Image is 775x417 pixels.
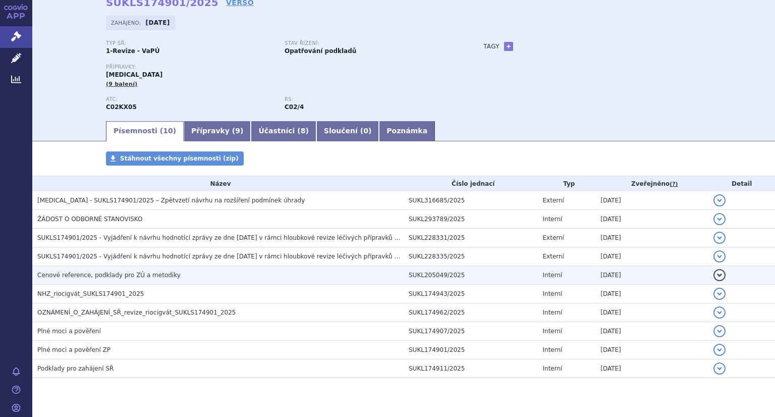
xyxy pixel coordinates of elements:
[404,266,538,285] td: SUKL205049/2025
[713,194,726,206] button: detail
[595,285,708,303] td: [DATE]
[32,176,404,191] th: Název
[595,210,708,229] td: [DATE]
[713,213,726,225] button: detail
[106,121,184,141] a: Písemnosti (10)
[106,151,244,166] a: Stáhnout všechny písemnosti (zip)
[404,210,538,229] td: SUKL293789/2025
[595,191,708,210] td: [DATE]
[713,232,726,244] button: detail
[543,253,564,260] span: Externí
[37,328,101,335] span: Plné moci a pověření
[538,176,596,191] th: Typ
[37,272,181,279] span: Cenové reference, podklady pro ZÚ a metodiky
[713,362,726,375] button: detail
[184,121,251,141] a: Přípravky (9)
[708,176,775,191] th: Detail
[543,346,563,353] span: Interní
[543,328,563,335] span: Interní
[543,309,563,316] span: Interní
[595,322,708,341] td: [DATE]
[106,47,159,55] strong: 1-Revize - VaPÚ
[251,121,316,141] a: Účastníci (8)
[37,365,114,372] span: Podklady pro zahájení SŘ
[37,346,110,353] span: Plné moci a pověření ZP
[713,288,726,300] button: detail
[713,306,726,319] button: detail
[106,81,138,87] span: (9 balení)
[543,272,563,279] span: Interní
[106,71,162,78] span: [MEDICAL_DATA]
[404,229,538,247] td: SUKL228331/2025
[504,42,513,51] a: +
[37,234,686,241] span: SUKLS174901/2025 - Vyjádření k návrhu hodnotící zprávy ze dne 9.5.2025 v rámci hloubkové revize l...
[713,344,726,356] button: detail
[37,253,686,260] span: SUKLS174901/2025 - Vyjádření k návrhu hodnotící zprávy ze dne 9.5.2025 v rámci hloubkové revize l...
[713,269,726,281] button: detail
[146,19,170,26] strong: [DATE]
[713,325,726,337] button: detail
[285,47,356,55] strong: Opatřování podkladů
[404,247,538,266] td: SUKL228335/2025
[595,359,708,378] td: [DATE]
[595,247,708,266] td: [DATE]
[37,309,236,316] span: OZNÁMENÍ_O_ZAHÁJENÍ_SŘ_revize_riocigvát_SUKLS174901_2025
[404,191,538,210] td: SUKL316685/2025
[404,176,538,191] th: Číslo jednací
[106,40,274,46] p: Typ SŘ:
[543,216,563,223] span: Interní
[713,250,726,263] button: detail
[285,103,304,111] strong: riocigvát
[379,121,435,141] a: Poznámka
[543,290,563,297] span: Interní
[670,181,678,188] abbr: (?)
[543,234,564,241] span: Externí
[404,303,538,322] td: SUKL174962/2025
[404,285,538,303] td: SUKL174943/2025
[37,197,305,204] span: Adempas - SUKLS174901/2025 – Zpětvzetí návrhu na rozšíření podmínek úhrady
[106,64,463,70] p: Přípravky:
[404,322,538,341] td: SUKL174907/2025
[111,19,143,27] span: Zahájeno:
[37,290,144,297] span: NHZ_riocigvát_SUKLS174901_2025
[106,96,274,102] p: ATC:
[363,127,368,135] span: 0
[404,341,538,359] td: SUKL174901/2025
[285,40,453,46] p: Stav řízení:
[483,40,500,53] h3: Tagy
[235,127,240,135] span: 9
[120,155,239,162] span: Stáhnout všechny písemnosti (zip)
[404,359,538,378] td: SUKL174911/2025
[595,266,708,285] td: [DATE]
[543,197,564,204] span: Externí
[163,127,173,135] span: 10
[595,303,708,322] td: [DATE]
[543,365,563,372] span: Interní
[595,229,708,247] td: [DATE]
[316,121,379,141] a: Sloučení (0)
[37,216,142,223] span: ŽÁDOST O ODBORNÉ STANOVISKO
[595,341,708,359] td: [DATE]
[595,176,708,191] th: Zveřejněno
[301,127,306,135] span: 8
[106,103,137,111] strong: RIOCIGUÁT
[285,96,453,102] p: RS:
